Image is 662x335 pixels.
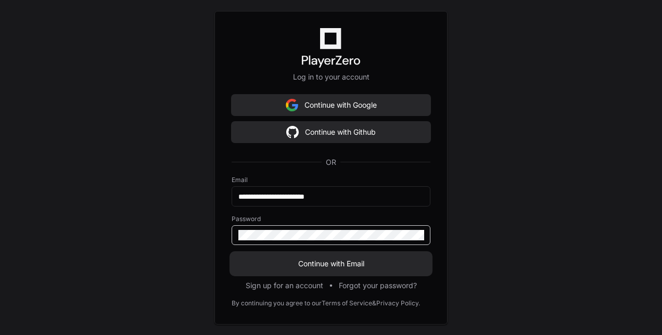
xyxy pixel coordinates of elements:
[246,280,323,291] button: Sign up for an account
[232,72,430,82] p: Log in to your account
[232,122,430,143] button: Continue with Github
[376,299,420,307] a: Privacy Policy.
[232,299,322,307] div: By continuing you agree to our
[232,259,430,269] span: Continue with Email
[286,122,299,143] img: Sign in with google
[232,176,430,184] label: Email
[232,253,430,274] button: Continue with Email
[232,215,430,223] label: Password
[286,95,298,115] img: Sign in with google
[339,280,417,291] button: Forgot your password?
[372,299,376,307] div: &
[232,95,430,115] button: Continue with Google
[322,299,372,307] a: Terms of Service
[322,157,340,167] span: OR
